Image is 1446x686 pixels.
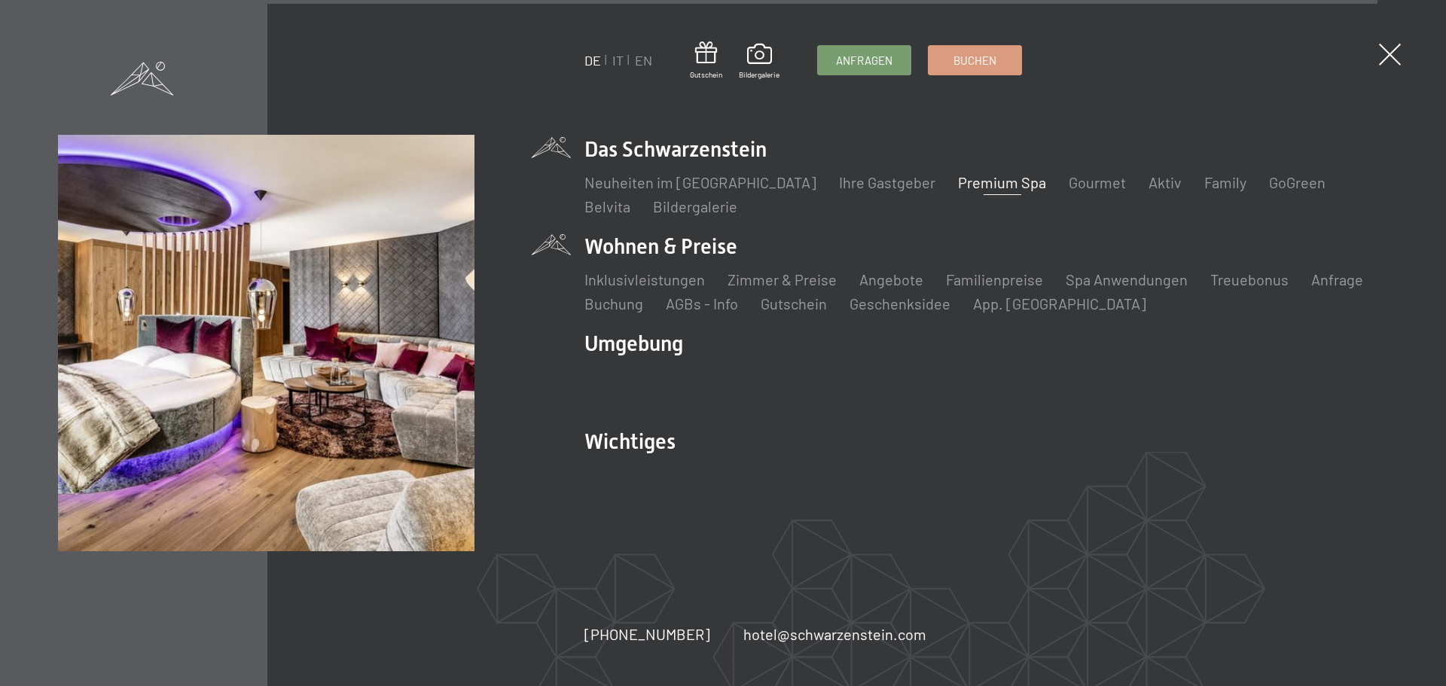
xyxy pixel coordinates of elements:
span: Gutschein [690,69,722,80]
a: GoGreen [1269,173,1325,191]
a: Inklusivleistungen [584,270,705,288]
a: Geschenksidee [850,294,950,313]
a: EN [635,52,652,69]
a: DE [584,52,601,69]
a: IT [612,52,624,69]
a: Neuheiten im [GEOGRAPHIC_DATA] [584,173,816,191]
a: Anfrage [1311,270,1363,288]
span: Bildergalerie [739,69,779,80]
a: Zimmer & Preise [728,270,837,288]
span: [PHONE_NUMBER] [584,625,710,643]
a: AGBs - Info [666,294,738,313]
a: Bildergalerie [739,44,779,80]
a: Family [1204,173,1246,191]
span: Anfragen [836,53,892,69]
a: App. [GEOGRAPHIC_DATA] [973,294,1146,313]
a: Aktiv [1149,173,1182,191]
a: Buchung [584,294,643,313]
a: [PHONE_NUMBER] [584,623,710,645]
a: Angebote [859,270,923,288]
a: hotel@schwarzenstein.com [743,623,926,645]
a: Gourmet [1069,173,1126,191]
a: Treuebonus [1210,270,1289,288]
a: Belvita [584,197,630,215]
a: Bildergalerie [653,197,737,215]
a: Premium Spa [958,173,1046,191]
span: Buchen [953,53,996,69]
a: Buchen [929,46,1021,75]
a: Ihre Gastgeber [839,173,935,191]
a: Gutschein [761,294,827,313]
a: Gutschein [690,41,722,80]
a: Familienpreise [946,270,1043,288]
a: Anfragen [818,46,911,75]
a: Spa Anwendungen [1066,270,1188,288]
